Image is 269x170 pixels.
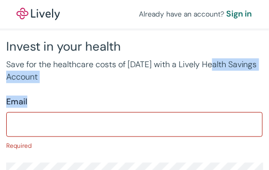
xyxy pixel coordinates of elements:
h2: Invest in your health [6,39,263,54]
img: Lively [17,8,60,20]
a: LivelyLively [17,8,60,20]
div: Already have an account? [139,8,252,20]
p: Required [6,141,263,150]
label: Email [6,96,27,108]
p: Save for the healthcare costs of [DATE] with a Lively Health Savings Account [6,58,263,83]
a: Sign in [226,8,252,20]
